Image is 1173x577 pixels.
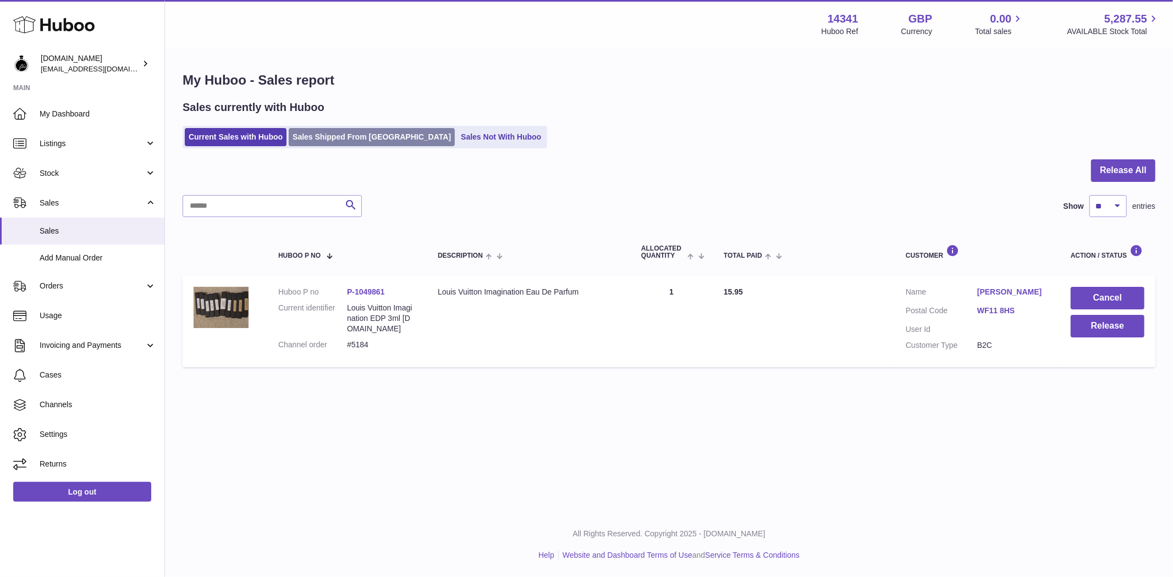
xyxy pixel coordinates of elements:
[538,551,554,559] a: Help
[1071,287,1144,309] button: Cancel
[41,64,162,73] span: [EMAIL_ADDRESS][DOMAIN_NAME]
[906,306,977,319] dt: Postal Code
[183,71,1155,89] h1: My Huboo - Sales report
[40,340,145,351] span: Invoicing and Payments
[630,276,713,367] td: 1
[40,138,145,149] span: Listings
[641,245,685,259] span: ALLOCATED Quantity
[278,287,347,297] dt: Huboo P no
[41,53,140,74] div: [DOMAIN_NAME]
[347,287,385,296] a: P-1049861
[40,370,156,380] span: Cases
[40,310,156,321] span: Usage
[724,287,743,296] span: 15.95
[990,12,1012,26] span: 0.00
[13,56,30,72] img: internalAdmin-14341@internal.huboo.com
[977,340,1049,351] dd: B2C
[347,303,416,334] dd: Louis Vuitton Imagination EDP 3ml [DOMAIN_NAME]
[347,340,416,350] dd: #5184
[908,12,932,26] strong: GBP
[977,306,1049,316] a: WF11 8HS
[724,252,762,259] span: Total paid
[1091,159,1155,182] button: Release All
[289,128,455,146] a: Sales Shipped From [GEOGRAPHIC_DATA]
[438,252,483,259] span: Description
[906,340,977,351] dt: Customer Type
[828,12,858,26] strong: 14341
[1104,12,1147,26] span: 5,287.55
[40,109,156,119] span: My Dashboard
[901,26,933,37] div: Currency
[40,459,156,469] span: Returns
[194,287,249,328] img: 143411751543647.jpg
[1071,245,1144,259] div: Action / Status
[174,529,1164,539] p: All Rights Reserved. Copyright 2025 - [DOMAIN_NAME]
[40,429,156,440] span: Settings
[457,128,545,146] a: Sales Not With Huboo
[278,252,321,259] span: Huboo P no
[40,400,156,410] span: Channels
[13,482,151,502] a: Log out
[1132,201,1155,212] span: entries
[977,287,1049,297] a: [PERSON_NAME]
[1067,12,1160,37] a: 5,287.55 AVAILABLE Stock Total
[185,128,287,146] a: Current Sales with Huboo
[906,324,977,335] dt: User Id
[822,26,858,37] div: Huboo Ref
[563,551,692,559] a: Website and Dashboard Terms of Use
[975,26,1024,37] span: Total sales
[278,303,347,334] dt: Current identifier
[40,253,156,263] span: Add Manual Order
[183,100,324,115] h2: Sales currently with Huboo
[705,551,800,559] a: Service Terms & Conditions
[40,281,145,291] span: Orders
[1064,201,1084,212] label: Show
[40,198,145,208] span: Sales
[40,226,156,236] span: Sales
[906,245,1049,259] div: Customer
[278,340,347,350] dt: Channel order
[1071,315,1144,337] button: Release
[559,550,800,561] li: and
[438,287,619,297] div: Louis Vuitton Imagination Eau De Parfum
[1067,26,1160,37] span: AVAILABLE Stock Total
[40,168,145,179] span: Stock
[975,12,1024,37] a: 0.00 Total sales
[906,287,977,300] dt: Name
